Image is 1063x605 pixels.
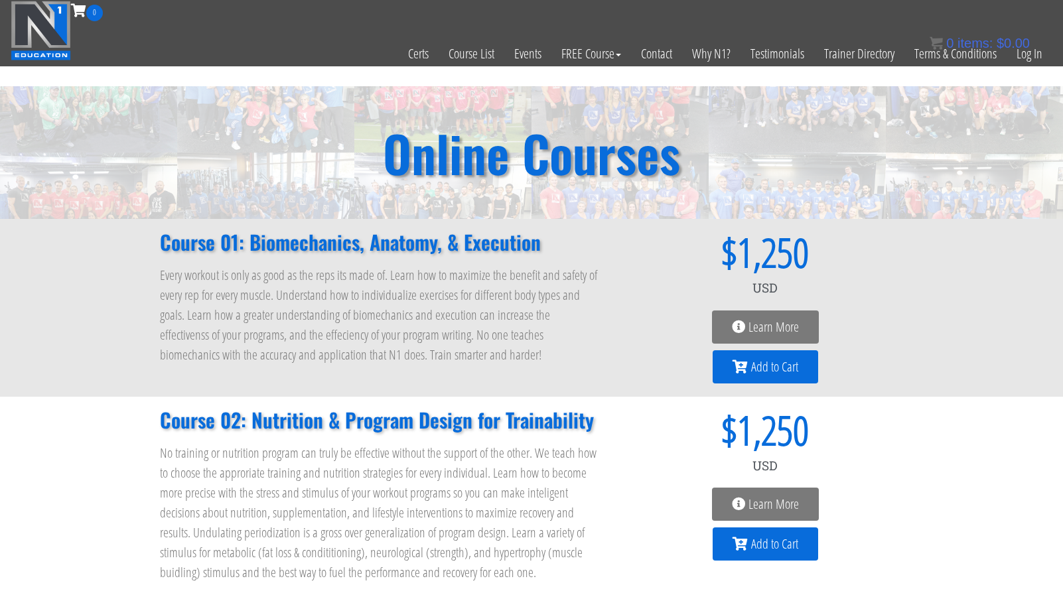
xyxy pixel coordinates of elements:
[904,21,1007,86] a: Terms & Conditions
[737,410,809,450] span: 1,250
[11,1,71,60] img: n1-education
[160,443,601,582] p: No training or nutrition program can truly be effective without the support of the other. We teac...
[627,232,737,272] span: $
[86,5,103,21] span: 0
[682,21,741,86] a: Why N1?
[946,36,954,50] span: 0
[398,21,439,86] a: Certs
[712,310,819,344] a: Learn More
[930,36,1030,50] a: 0 items: $0.00
[748,498,799,511] span: Learn More
[1007,21,1052,86] a: Log In
[160,232,601,252] h2: Course 01: Biomechanics, Anatomy, & Execution
[930,36,943,50] img: icon11.png
[439,21,504,86] a: Course List
[737,232,809,272] span: 1,250
[997,36,1004,50] span: $
[741,21,814,86] a: Testimonials
[751,360,798,373] span: Add to Cart
[631,21,682,86] a: Contact
[997,36,1030,50] bdi: 0.00
[712,488,819,521] a: Learn More
[504,21,551,86] a: Events
[751,537,798,551] span: Add to Cart
[627,410,737,450] span: $
[71,1,103,19] a: 0
[713,527,818,561] a: Add to Cart
[160,265,601,365] p: Every workout is only as good as the reps its made of. Learn how to maximize the benefit and safe...
[627,272,903,304] div: USD
[160,410,601,430] h2: Course 02: Nutrition & Program Design for Trainability
[713,350,818,383] a: Add to Cart
[551,21,631,86] a: FREE Course
[957,36,993,50] span: items:
[814,21,904,86] a: Trainer Directory
[383,128,680,178] h2: Online Courses
[748,320,799,334] span: Learn More
[627,450,903,482] div: USD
